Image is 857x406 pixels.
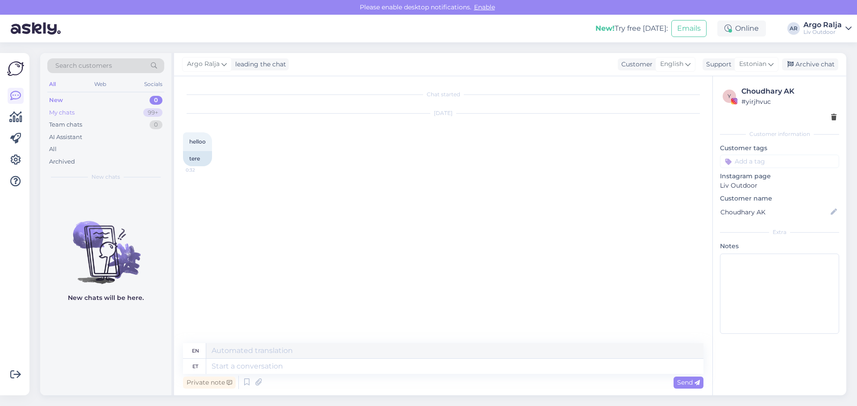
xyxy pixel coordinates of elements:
div: 0 [150,120,162,129]
div: Support [703,60,732,69]
span: Estonian [739,59,766,69]
div: leading the chat [232,60,286,69]
div: AR [787,22,800,35]
div: Customer information [720,130,839,138]
a: Argo RaljaLiv Outdoor [803,21,852,36]
p: New chats will be here. [68,293,144,303]
div: Choudhary AK [741,86,836,97]
div: AI Assistant [49,133,82,142]
div: Private note [183,377,236,389]
div: Argo Ralja [803,21,842,29]
div: Try free [DATE]: [595,23,668,34]
div: 99+ [143,108,162,117]
span: helloo [189,138,206,145]
span: English [660,59,683,69]
div: Extra [720,228,839,236]
div: # yirjhvuc [741,97,836,107]
div: All [47,78,58,90]
span: Argo Ralja [187,59,220,69]
p: Notes [720,242,839,251]
img: No chats [40,205,171,285]
div: [DATE] [183,109,703,117]
span: Search customers [55,61,112,70]
input: Add name [720,207,829,217]
p: Liv Outdoor [720,181,839,190]
b: New! [595,24,615,33]
input: Add a tag [720,155,839,168]
div: All [49,145,57,154]
div: New [49,96,63,105]
div: 0 [150,96,162,105]
img: Askly Logo [7,60,24,77]
p: Instagram page [720,172,839,181]
span: Enable [471,3,498,11]
p: Customer name [720,194,839,203]
span: 0:32 [186,167,219,173]
div: Chat started [183,90,703,98]
div: Archived [49,157,75,166]
div: Team chats [49,120,82,129]
button: Emails [671,20,707,37]
div: Customer [618,60,653,69]
div: et [192,359,198,374]
div: tere [183,151,212,166]
div: Online [717,21,766,37]
div: My chats [49,108,75,117]
div: Liv Outdoor [803,29,842,36]
div: Socials [142,78,164,90]
div: Web [92,78,108,90]
div: en [192,343,199,358]
span: y [728,93,731,99]
span: Send [677,378,700,386]
span: New chats [92,173,120,181]
div: Archive chat [782,58,838,70]
p: Customer tags [720,144,839,153]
